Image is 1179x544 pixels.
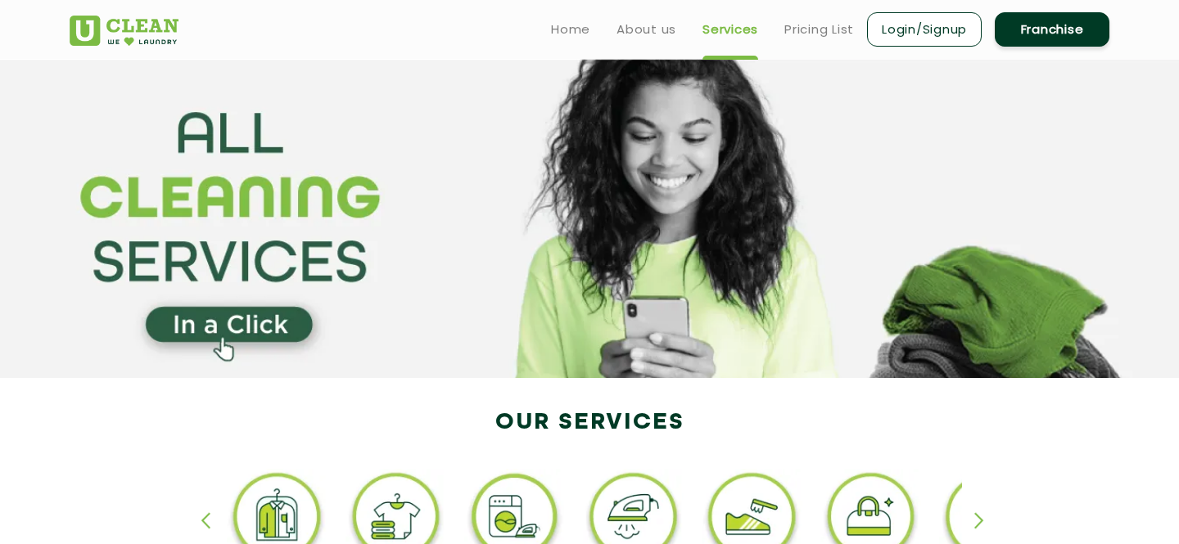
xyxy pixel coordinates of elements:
[617,20,676,39] a: About us
[70,16,178,46] img: UClean Laundry and Dry Cleaning
[867,12,982,47] a: Login/Signup
[995,12,1109,47] a: Franchise
[702,20,758,39] a: Services
[551,20,590,39] a: Home
[784,20,854,39] a: Pricing List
